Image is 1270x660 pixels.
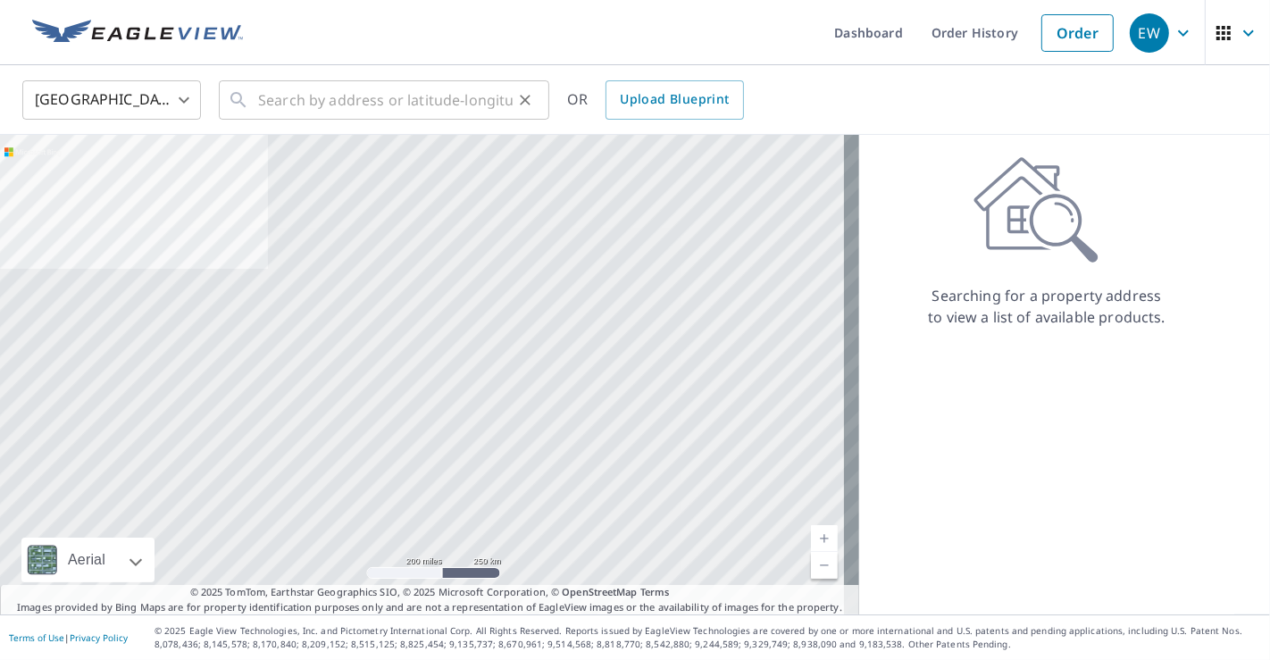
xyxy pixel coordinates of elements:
[22,75,201,125] div: [GEOGRAPHIC_DATA]
[1041,14,1114,52] a: Order
[811,525,838,552] a: Current Level 5, Zoom In
[620,88,729,111] span: Upload Blueprint
[155,624,1261,651] p: © 2025 Eagle View Technologies, Inc. and Pictometry International Corp. All Rights Reserved. Repo...
[70,631,128,644] a: Privacy Policy
[606,80,743,120] a: Upload Blueprint
[640,585,670,598] a: Terms
[513,88,538,113] button: Clear
[927,285,1166,328] p: Searching for a property address to view a list of available products.
[9,631,64,644] a: Terms of Use
[258,75,513,125] input: Search by address or latitude-longitude
[32,20,243,46] img: EV Logo
[811,552,838,579] a: Current Level 5, Zoom Out
[567,80,744,120] div: OR
[63,538,111,582] div: Aerial
[562,585,637,598] a: OpenStreetMap
[21,538,155,582] div: Aerial
[1130,13,1169,53] div: EW
[190,585,670,600] span: © 2025 TomTom, Earthstar Geographics SIO, © 2025 Microsoft Corporation, ©
[9,632,128,643] p: |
